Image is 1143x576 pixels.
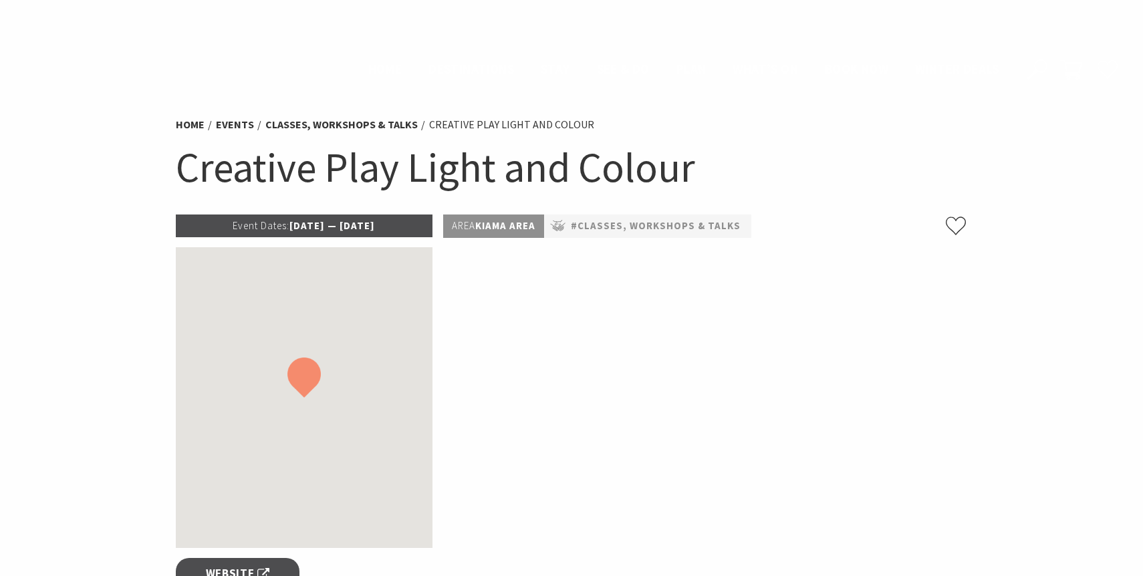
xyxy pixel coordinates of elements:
[355,59,1012,81] nav: Main Menu
[915,61,999,77] span: Winter Deals
[541,61,570,77] span: Stay
[176,140,967,194] h1: Creative Play Light and Colour
[676,61,707,77] span: Plan
[597,61,650,77] span: See & Do
[233,219,289,232] span: Event Dates:
[452,219,475,232] span: Area
[428,61,514,77] span: Destinations
[571,218,741,235] a: #Classes, Workshops & Talks
[825,61,888,77] span: Book now
[176,214,432,237] p: [DATE] — [DATE]
[368,61,402,77] span: Home
[733,61,798,77] span: What’s On
[443,214,544,238] p: Kiama Area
